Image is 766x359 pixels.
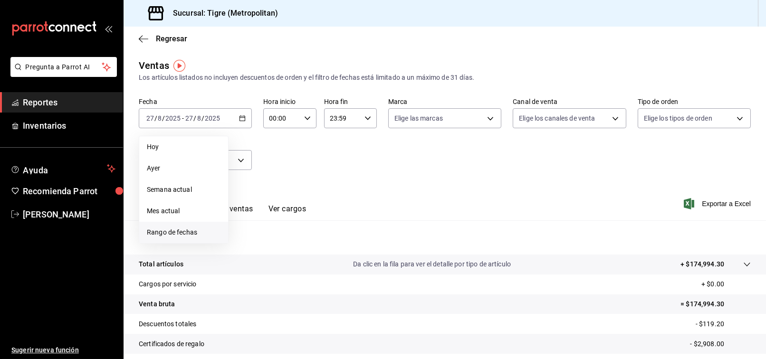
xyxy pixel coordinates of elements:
[216,204,253,220] button: Ver ventas
[165,114,181,122] input: ----
[156,34,187,43] span: Regresar
[139,58,169,73] div: Ventas
[23,185,115,198] span: Recomienda Parrot
[690,339,751,349] p: - $2,908.00
[157,114,162,122] input: --
[23,208,115,221] span: [PERSON_NAME]
[519,113,595,123] span: Elige los canales de venta
[139,319,196,329] p: Descuentos totales
[105,25,112,32] button: open_drawer_menu
[388,99,501,105] label: Marca
[147,142,220,152] span: Hoy
[394,113,443,123] span: Elige las marcas
[11,345,115,355] span: Sugerir nueva función
[680,299,751,309] p: = $174,994.30
[139,339,204,349] p: Certificados de regalo
[7,69,117,79] a: Pregunta a Parrot AI
[139,259,183,269] p: Total artículos
[263,99,316,105] label: Hora inicio
[23,96,115,109] span: Reportes
[139,279,197,289] p: Cargos por servicio
[353,259,511,269] p: Da clic en la fila para ver el detalle por tipo de artículo
[644,113,712,123] span: Elige los tipos de orden
[139,299,175,309] p: Venta bruta
[696,319,751,329] p: - $119.20
[638,99,751,105] label: Tipo de orden
[139,232,751,243] p: Resumen
[154,114,157,122] span: /
[193,114,196,122] span: /
[197,114,201,122] input: --
[147,163,220,173] span: Ayer
[23,163,103,174] span: Ayuda
[162,114,165,122] span: /
[165,8,278,19] h3: Sucursal: Tigre (Metropolitan)
[173,60,185,72] img: Tooltip marker
[513,99,626,105] label: Canal de venta
[10,57,117,77] button: Pregunta a Parrot AI
[154,204,306,220] div: navigation tabs
[26,62,102,72] span: Pregunta a Parrot AI
[182,114,184,122] span: -
[680,259,724,269] p: + $174,994.30
[147,227,220,237] span: Rango de fechas
[139,73,751,83] div: Los artículos listados no incluyen descuentos de orden y el filtro de fechas está limitado a un m...
[139,99,252,105] label: Fecha
[201,114,204,122] span: /
[147,206,220,216] span: Mes actual
[139,34,187,43] button: Regresar
[185,114,193,122] input: --
[268,204,306,220] button: Ver cargos
[23,119,115,132] span: Inventarios
[701,279,751,289] p: + $0.00
[204,114,220,122] input: ----
[324,99,377,105] label: Hora fin
[146,114,154,122] input: --
[147,185,220,195] span: Semana actual
[686,198,751,209] button: Exportar a Excel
